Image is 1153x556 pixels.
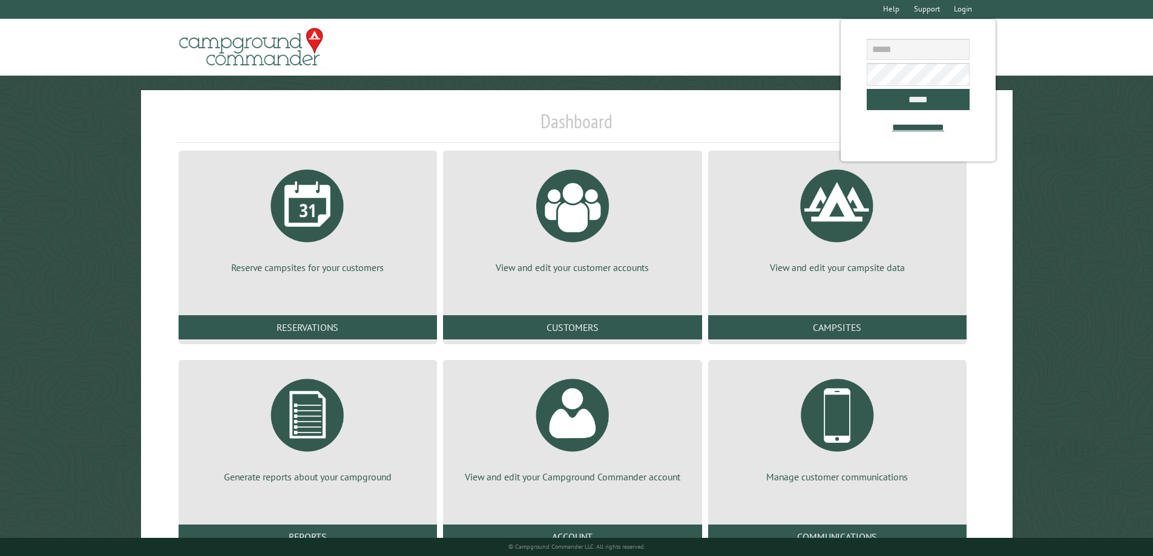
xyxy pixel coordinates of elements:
[443,525,701,549] a: Account
[508,543,645,551] small: © Campground Commander LLC. All rights reserved.
[723,261,952,274] p: View and edit your campsite data
[193,370,422,483] a: Generate reports about your campground
[723,470,952,483] p: Manage customer communications
[193,160,422,274] a: Reserve campsites for your customers
[179,525,437,549] a: Reports
[708,315,967,339] a: Campsites
[723,160,952,274] a: View and edit your campsite data
[458,370,687,483] a: View and edit your Campground Commander account
[458,160,687,274] a: View and edit your customer accounts
[193,470,422,483] p: Generate reports about your campground
[193,261,422,274] p: Reserve campsites for your customers
[458,261,687,274] p: View and edit your customer accounts
[443,315,701,339] a: Customers
[176,24,327,71] img: Campground Commander
[179,315,437,339] a: Reservations
[708,525,967,549] a: Communications
[176,110,978,143] h1: Dashboard
[458,470,687,483] p: View and edit your Campground Commander account
[723,370,952,483] a: Manage customer communications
